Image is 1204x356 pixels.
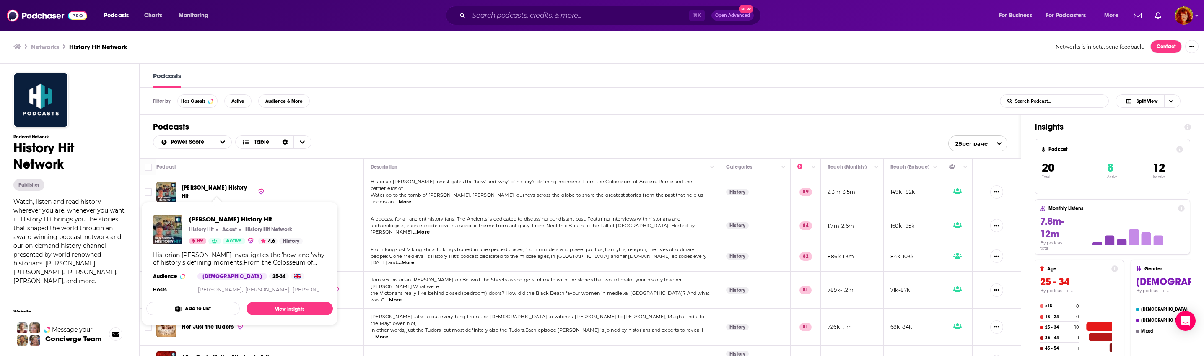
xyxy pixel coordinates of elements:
button: Has Guests [177,94,218,108]
h1: Podcasts [153,122,1007,132]
span: Toggle select row [145,188,152,196]
div: Power Score [797,162,809,172]
img: Sydney Profile [17,322,28,333]
span: people: Gone Medieval is History Hit’s podcast dedicated to the middle ages, in [GEOGRAPHIC_DATA]... [371,253,706,266]
h4: By podcast total [1040,240,1074,251]
span: [PERSON_NAME] talks about everything from the [DEMOGRAPHIC_DATA] to witches, [PERSON_NAME] to [PE... [371,314,704,326]
h3: Podcast Network [13,134,126,140]
span: Has Guests [181,99,205,104]
span: A podcast for all ancient history fans! The Ancients is dedicated to discussing our distant past.... [371,216,681,222]
span: in other words, just the Tudors, but most definitely also the Tudors.Each episode [PERSON_NAME] i... [371,327,703,333]
h4: Age [1047,266,1108,272]
button: Show More Button [990,283,1003,297]
h1: History Hit Network [13,140,126,172]
span: 25 per page [949,137,988,150]
p: Total [1042,175,1080,179]
p: History Hit [189,226,214,233]
button: Column Actions [707,162,717,172]
a: History [726,189,749,195]
h1: Insights [1035,122,1178,132]
span: ...More [371,334,388,340]
div: Historian [PERSON_NAME] investigates the 'how' and 'why' of history's defining moments.From the C... [153,251,326,266]
span: Waterloo to the tomb of [PERSON_NAME], [PERSON_NAME] journeys across the globe to share the great... [371,192,703,205]
p: History Hit Network [245,226,292,233]
span: Split View [1137,99,1157,104]
h3: Filter by [153,98,171,104]
span: 89 [197,237,203,245]
button: Column Actions [778,162,789,172]
span: Open Advanced [715,13,750,18]
p: 84 [799,221,812,230]
p: 71k-87k [890,286,910,294]
p: 726k-1.1m [828,323,852,330]
span: ...More [397,260,414,266]
a: Dan Snow's History Hit [156,182,176,202]
p: 149k-182k [890,188,915,195]
span: Historian [PERSON_NAME] investigates the 'how' and 'why' of history's defining moments.From the C... [371,179,692,191]
span: From long-lost Viking ships to kings buried in unexpected places; from murders and power politics... [371,247,694,252]
h4: [DEMOGRAPHIC_DATA] [1141,307,1189,312]
button: open menu [1041,9,1098,22]
a: History [726,253,749,260]
span: Table [254,139,269,145]
p: 789k-1.2m [828,286,854,294]
h4: 18 - 24 [1045,314,1074,320]
a: [PERSON_NAME] [293,286,337,293]
button: Show More Button [990,249,1003,263]
a: History Hit Network [69,43,127,51]
p: Acast [222,226,237,233]
span: ...More [413,229,430,236]
h4: 9 [1077,335,1079,340]
h4: Hosts [153,286,167,293]
img: Podchaser - Follow, Share and Rate Podcasts [7,8,87,23]
img: Barbara Profile [29,335,40,346]
button: Show profile menu [1175,6,1193,25]
span: For Podcasters [1046,10,1086,21]
h4: 35 - 44 [1045,335,1075,340]
h4: Podcast [1048,146,1173,152]
button: Choose View [1116,94,1181,108]
span: 20 [1042,161,1054,175]
button: Column Actions [960,162,970,172]
span: 12 [1153,161,1165,175]
h4: 10 [1074,325,1079,330]
span: ...More [394,199,411,205]
a: Dan Snow's History Hit [153,215,182,244]
button: Audience & More [258,94,310,108]
span: 7.8m-12m [1040,215,1064,240]
button: Add to List [146,302,240,315]
p: 81 [799,323,812,331]
span: Charts [144,10,162,21]
p: 2.3m-3.5m [828,188,856,195]
button: open menu [173,9,219,22]
div: Sort Direction [276,136,293,148]
a: Networks [31,43,59,51]
h4: 0 [1076,314,1079,320]
img: History Hit Network logo [13,73,68,127]
span: [PERSON_NAME] History Hit [189,215,303,223]
h2: Choose List sort [153,135,232,149]
button: Networks is in beta, send feedback. [1053,43,1147,50]
button: 4.6 [258,238,278,244]
span: Podcasts [104,10,129,21]
h4: <18 [1045,304,1074,309]
span: More [1104,10,1118,21]
p: 82 [799,252,812,260]
button: open menu [948,135,1007,151]
span: Join sex historian [PERSON_NAME] on Betwixt the Sheets as she gets intimate with the stories that... [371,277,682,289]
span: 8 [1107,161,1113,175]
h4: 1 [1077,346,1079,351]
h4: By podcast total [1040,288,1118,294]
div: [DEMOGRAPHIC_DATA] [197,273,267,280]
a: 89 [189,238,206,244]
p: 1.7m-2.6m [828,222,854,229]
div: Description [371,162,397,172]
button: Open AdvancedNew [711,10,754,21]
h4: 25 - 34 [1045,325,1073,330]
p: Active [1107,175,1118,179]
button: Active [224,94,252,108]
h4: Monthly Listens [1048,205,1174,211]
span: Website [13,309,126,315]
h2: Choose View [1116,94,1192,108]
